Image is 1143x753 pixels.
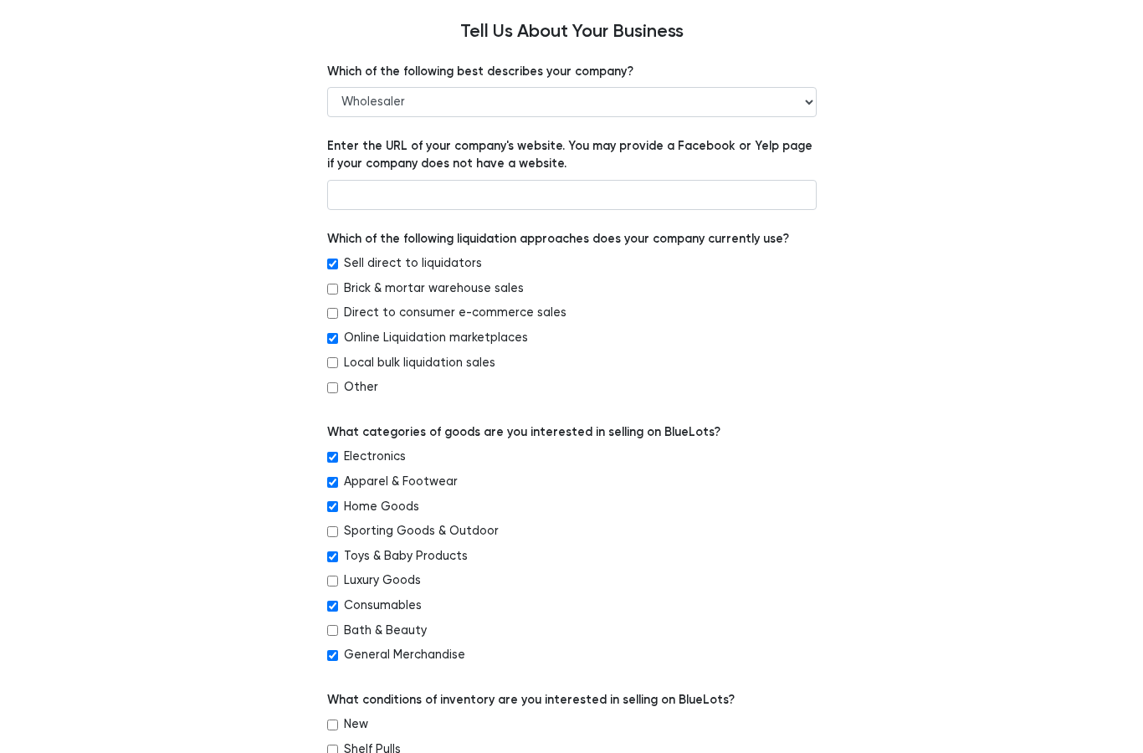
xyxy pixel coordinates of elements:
[327,478,338,489] input: Apparel & Footwear
[327,424,720,443] label: What categories of goods are you interested in selling on BlueLots?
[344,355,495,373] label: Local bulk liquidation sales
[327,138,817,174] label: Enter the URL of your company's website. You may provide a Facebook or Yelp page if your company ...
[327,527,338,538] input: Sporting Goods & Outdoor
[327,692,735,710] label: What conditions of inventory are you interested in selling on BlueLots?
[327,231,789,249] label: Which of the following liquidation approaches does your company currently use?
[344,647,465,665] label: General Merchandise
[327,453,338,464] input: Electronics
[69,22,1074,44] h4: Tell Us About Your Business
[327,552,338,563] input: Toys & Baby Products
[327,651,338,662] input: General Merchandise
[327,626,338,637] input: Bath & Beauty
[344,499,419,517] label: Home Goods
[344,474,458,492] label: Apparel & Footwear
[344,523,499,541] label: Sporting Goods & Outdoor
[344,572,421,591] label: Luxury Goods
[344,622,427,641] label: Bath & Beauty
[344,255,482,274] label: Sell direct to liquidators
[327,259,338,270] input: Sell direct to liquidators
[327,720,338,731] input: New
[327,358,338,369] input: Local bulk liquidation sales
[344,716,368,735] label: New
[344,305,566,323] label: Direct to consumer e-commerce sales
[327,334,338,345] input: Online Liquidation marketplaces
[327,309,338,320] input: Direct to consumer e-commerce sales
[327,383,338,394] input: Other
[327,576,338,587] input: Luxury Goods
[344,379,378,397] label: Other
[327,284,338,295] input: Brick & mortar warehouse sales
[344,548,468,566] label: Toys & Baby Products
[344,448,406,467] label: Electronics
[344,330,528,348] label: Online Liquidation marketplaces
[327,602,338,612] input: Consumables
[327,64,633,82] label: Which of the following best describes your company?
[344,597,422,616] label: Consumables
[327,502,338,513] input: Home Goods
[344,280,524,299] label: Brick & mortar warehouse sales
